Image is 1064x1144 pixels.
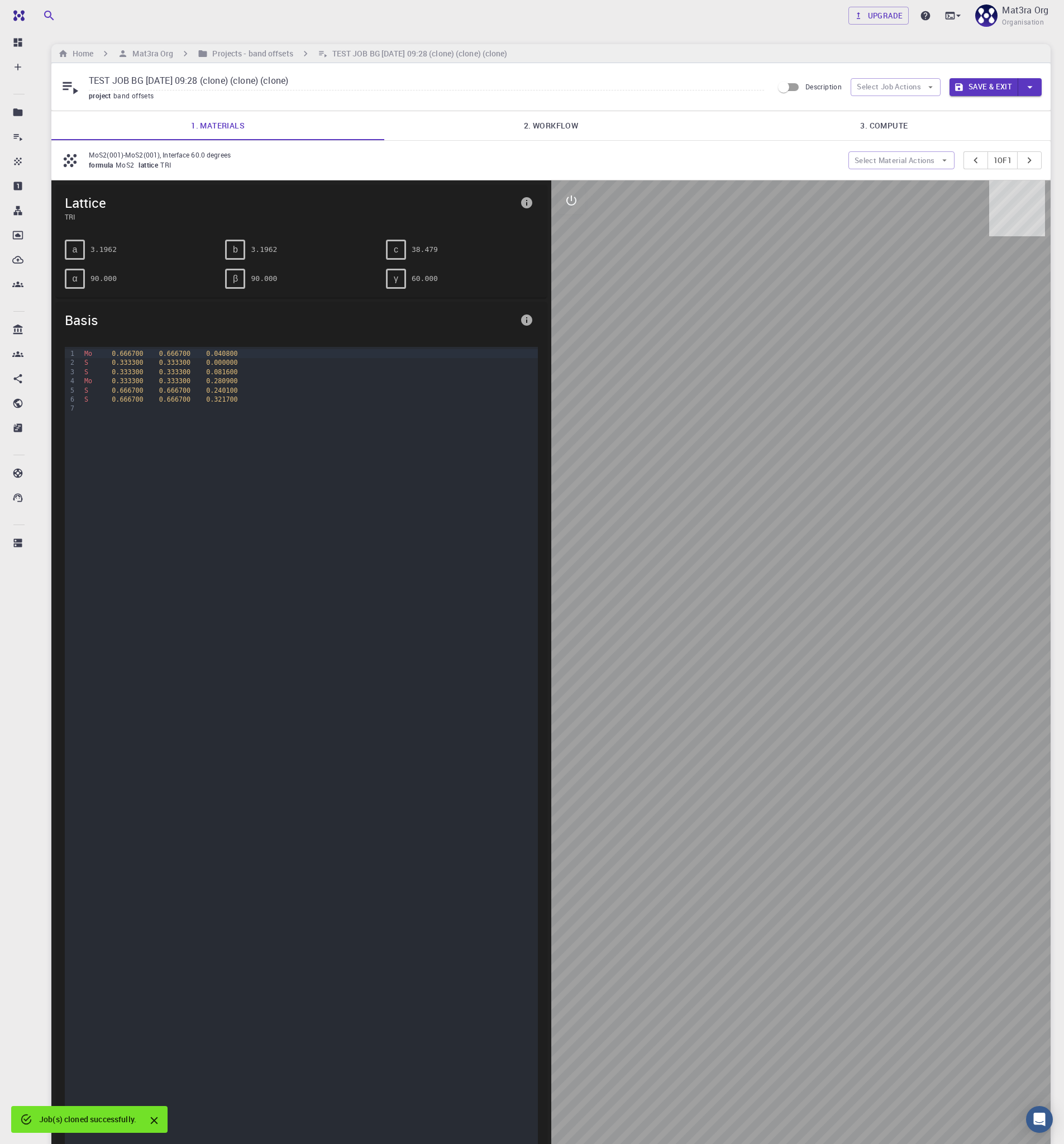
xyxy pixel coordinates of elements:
span: 0.333300 [112,368,143,376]
span: 0.321700 [206,395,237,403]
span: TRI [65,212,516,222]
h6: Projects - band offsets [208,47,293,60]
div: 1 [65,349,76,358]
span: α [72,274,77,284]
p: MoS2(001)-MoS2(001), Interface 60.0 degrees [89,150,839,160]
span: S [84,359,88,366]
div: Open Intercom Messenger [1026,1106,1053,1133]
span: 0.333300 [159,377,190,385]
span: 0.666700 [112,350,143,357]
span: 0.040800 [206,350,237,357]
span: 0.666700 [159,350,190,357]
span: lattice [139,160,160,169]
div: 2 [65,358,76,367]
div: 6 [65,395,76,404]
span: 0.333300 [159,368,190,376]
pre: 60.000 [412,269,438,288]
span: 0.280900 [206,377,237,385]
span: 0.081600 [206,368,237,376]
a: 2. Workflow [384,111,717,140]
span: 0.666700 [159,395,190,403]
span: Description [805,82,842,91]
span: band offsets [113,91,159,100]
button: info [516,192,538,214]
p: Mat3ra Org [1002,3,1048,17]
span: S [84,368,88,376]
a: 1. Materials [51,111,384,140]
h6: TEST JOB BG [DATE] 09:28 (clone) (clone) (clone) [328,47,508,60]
span: β [233,274,238,284]
pre: 3.1962 [251,240,277,259]
button: 1of1 [987,151,1018,169]
span: 0.000000 [206,359,237,366]
pre: 90.000 [251,269,277,288]
button: Close [145,1112,163,1129]
button: Select Material Actions [848,151,955,169]
span: Support [23,8,64,18]
button: Save & Exit [950,78,1018,96]
span: 0.666700 [159,387,190,394]
span: 0.333300 [112,359,143,366]
span: c [394,245,398,255]
button: info [516,309,538,331]
pre: 38.479 [412,240,438,259]
span: Basis [65,311,516,329]
span: Lattice [65,194,516,212]
div: Job(s) cloned successfully. [39,1109,136,1129]
span: 0.240100 [206,387,237,394]
span: S [84,395,88,403]
button: Select Job Actions [851,78,941,96]
span: a [73,245,78,255]
a: 3. Compute [718,111,1051,140]
img: logo [9,10,25,21]
span: 0.666700 [112,395,143,403]
span: Mo [84,377,92,385]
pre: 3.1962 [90,240,117,259]
h6: Mat3ra Org [128,47,173,60]
span: b [233,245,238,255]
span: 0.333300 [159,359,190,366]
span: 0.666700 [112,387,143,394]
span: project [89,91,113,100]
pre: 90.000 [90,269,117,288]
span: S [84,387,88,394]
a: Upgrade [848,7,909,25]
h6: Home [68,47,93,60]
span: 0.333300 [112,377,143,385]
span: TRI [160,160,175,169]
nav: breadcrumb [56,47,510,60]
div: 5 [65,386,76,395]
div: 3 [65,368,76,376]
div: pager [963,151,1042,169]
div: 4 [65,376,76,385]
img: Mat3ra Org [975,4,998,27]
span: formula [89,160,116,169]
div: 7 [65,404,76,413]
span: MoS2 [116,160,139,169]
span: Mo [84,350,92,357]
span: Organisation [1002,17,1044,28]
span: γ [394,274,398,284]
